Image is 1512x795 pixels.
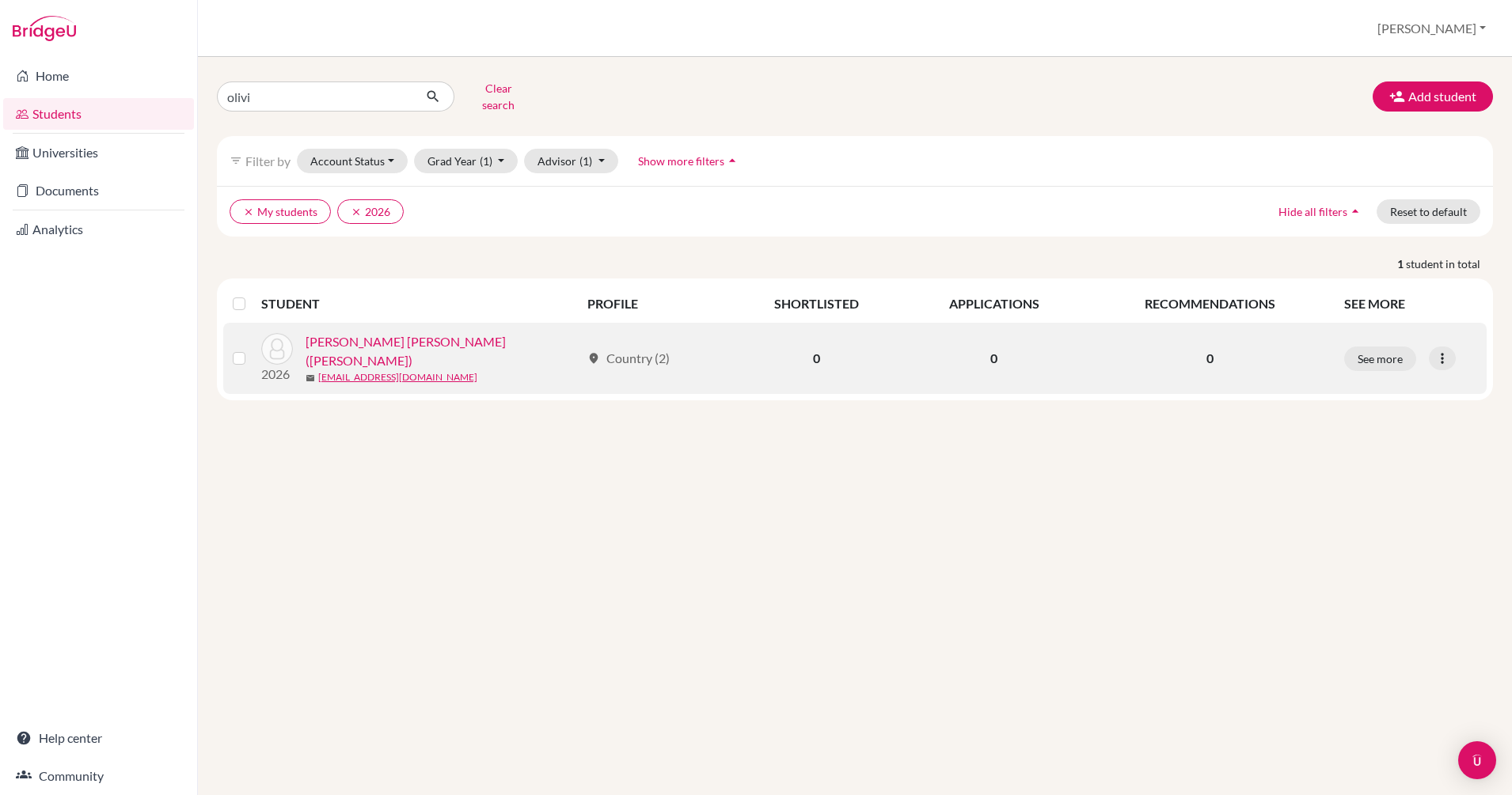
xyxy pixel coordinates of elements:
[1335,285,1487,323] th: SEE MORE
[1458,741,1496,779] div: Open Intercom Messenger
[587,352,600,365] span: location_on
[306,332,580,370] a: [PERSON_NAME] [PERSON_NAME] ([PERSON_NAME])
[3,722,194,754] a: Help center
[579,154,592,168] span: (1)
[1265,199,1377,224] button: Hide all filtersarrow_drop_up
[261,285,578,323] th: STUDENT
[297,149,408,173] button: Account Status
[3,98,194,130] a: Students
[724,153,740,168] i: arrow_drop_up
[261,333,293,365] img: Dang, Ngoc Lynh Khang (Olivia)
[414,149,519,173] button: Grad Year(1)
[1406,256,1493,272] span: student in total
[730,285,903,323] th: SHORTLISTED
[3,137,194,168] a: Universities
[230,199,331,224] button: clearMy students
[1373,81,1493,112] button: Add student
[243,206,254,218] i: clear
[3,60,194,92] a: Home
[1095,349,1325,368] p: 0
[524,149,618,173] button: Advisor(1)
[638,154,724,168] span: Show more filters
[903,285,1085,323] th: APPLICATIONS
[578,285,730,323] th: PROFILE
[351,206,362,218] i: clear
[625,149,754,173] button: Show more filtersarrow_drop_up
[245,153,291,168] span: Filter by
[3,214,194,245] a: Analytics
[230,154,242,167] i: filter_list
[480,154,492,168] span: (1)
[337,199,404,224] button: clear2026
[1397,256,1406,272] strong: 1
[13,16,76,41] img: Bridge-U
[1377,199,1480,224] button: Reset to default
[217,81,413,112] input: Find student by name...
[261,365,293,384] p: 2026
[3,175,194,206] a: Documents
[1278,205,1347,218] span: Hide all filters
[730,323,903,394] td: 0
[1085,285,1335,323] th: RECOMMENDATIONS
[1370,13,1493,44] button: [PERSON_NAME]
[454,76,542,117] button: Clear search
[306,373,315,383] span: mail
[3,760,194,792] a: Community
[1347,203,1363,219] i: arrow_drop_up
[587,349,670,368] div: Country (2)
[1344,346,1416,371] button: See more
[903,323,1085,394] td: 0
[318,370,477,384] a: [EMAIL_ADDRESS][DOMAIN_NAME]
